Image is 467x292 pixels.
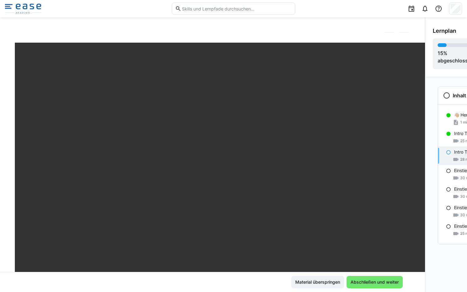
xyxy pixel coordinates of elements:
[347,276,403,288] button: Abschließen und weiter
[181,6,292,11] input: Skills und Lernpfade durchsuchen…
[453,92,466,99] h3: Inhalt
[433,28,456,34] span: Lernplan
[438,50,443,56] span: 15
[350,279,400,285] span: Abschließen und weiter
[294,279,341,285] span: Material überspringen
[291,276,344,288] button: Material überspringen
